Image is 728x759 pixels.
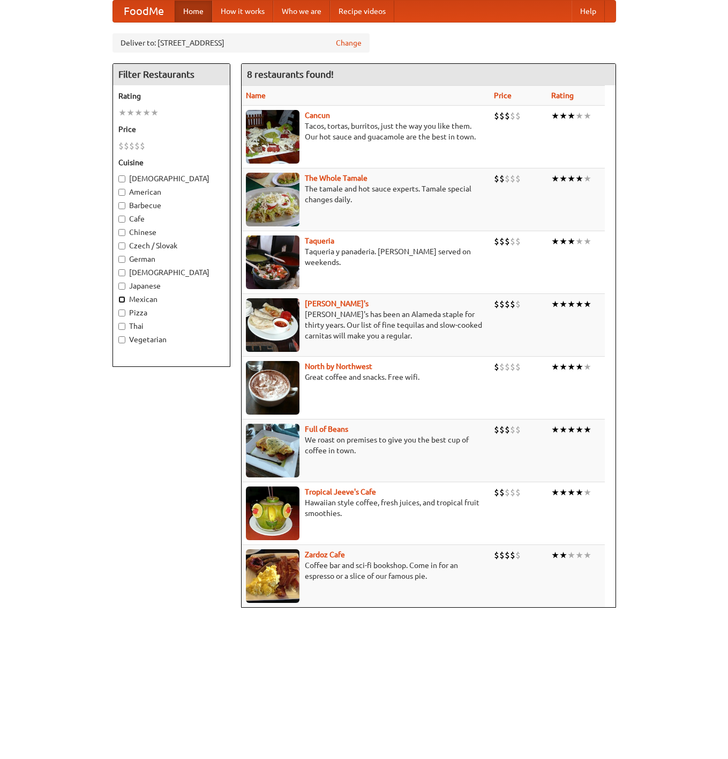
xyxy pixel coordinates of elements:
[499,487,505,498] li: $
[246,361,299,415] img: north.jpg
[510,173,515,185] li: $
[118,91,224,101] h5: Rating
[572,1,605,22] a: Help
[118,323,125,330] input: Thai
[505,424,510,436] li: $
[246,91,266,100] a: Name
[112,33,370,53] div: Deliver to: [STREET_ADDRESS]
[499,549,505,561] li: $
[247,69,334,79] ng-pluralize: 8 restaurants found!
[118,281,224,291] label: Japanese
[246,487,299,540] img: jeeves.jpg
[499,298,505,310] li: $
[151,107,159,119] li: ★
[559,487,567,498] li: ★
[505,549,510,561] li: $
[273,1,330,22] a: Who we are
[551,549,559,561] li: ★
[134,140,140,152] li: $
[575,298,583,310] li: ★
[246,110,299,164] img: cancun.jpg
[118,240,224,251] label: Czech / Slovak
[494,298,499,310] li: $
[118,321,224,331] label: Thai
[583,173,591,185] li: ★
[494,91,512,100] a: Price
[559,549,567,561] li: ★
[305,362,372,371] b: North by Northwest
[246,372,485,382] p: Great coffee and snacks. Free wifi.
[118,283,125,290] input: Japanese
[505,298,510,310] li: $
[336,38,362,48] a: Change
[551,424,559,436] li: ★
[494,549,499,561] li: $
[305,550,345,559] b: Zardoz Cafe
[505,235,510,247] li: $
[118,140,124,152] li: $
[118,307,224,318] label: Pizza
[499,424,505,436] li: $
[510,487,515,498] li: $
[246,549,299,603] img: zardoz.jpg
[118,216,125,223] input: Cafe
[575,173,583,185] li: ★
[583,361,591,373] li: ★
[246,246,485,268] p: Taqueria y panaderia. [PERSON_NAME] served on weekends.
[494,235,499,247] li: $
[505,173,510,185] li: $
[583,110,591,122] li: ★
[113,64,230,85] h4: Filter Restaurants
[494,487,499,498] li: $
[118,202,125,209] input: Barbecue
[559,424,567,436] li: ★
[499,110,505,122] li: $
[567,361,575,373] li: ★
[118,254,224,264] label: German
[118,227,224,238] label: Chinese
[567,549,575,561] li: ★
[118,256,125,263] input: German
[118,310,125,316] input: Pizza
[305,299,369,308] b: [PERSON_NAME]'s
[118,200,224,211] label: Barbecue
[305,174,367,182] a: The Whole Tamale
[575,424,583,436] li: ★
[559,173,567,185] li: ★
[118,229,125,236] input: Chinese
[505,110,510,122] li: $
[118,124,224,135] h5: Price
[113,1,175,22] a: FoodMe
[515,424,521,436] li: $
[494,110,499,122] li: $
[575,487,583,498] li: ★
[515,235,521,247] li: $
[515,173,521,185] li: $
[118,189,125,196] input: American
[567,235,575,247] li: ★
[118,157,224,168] h5: Cuisine
[118,296,125,303] input: Mexican
[129,140,134,152] li: $
[118,294,224,305] label: Mexican
[246,173,299,226] img: wholetamale.jpg
[510,235,515,247] li: $
[583,549,591,561] li: ★
[499,361,505,373] li: $
[212,1,273,22] a: How it works
[175,1,212,22] a: Home
[305,488,376,496] b: Tropical Jeeve's Cafe
[575,235,583,247] li: ★
[118,267,224,278] label: [DEMOGRAPHIC_DATA]
[305,425,348,433] a: Full of Beans
[142,107,151,119] li: ★
[575,549,583,561] li: ★
[567,298,575,310] li: ★
[246,560,485,581] p: Coffee bar and sci-fi bookshop. Come in for an espresso or a slice of our famous pie.
[494,173,499,185] li: $
[246,235,299,289] img: taqueria.jpg
[515,487,521,498] li: $
[140,140,145,152] li: $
